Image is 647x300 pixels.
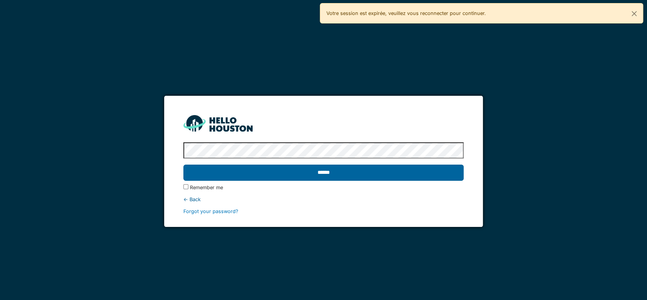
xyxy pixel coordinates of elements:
[190,184,223,191] label: Remember me
[320,3,644,23] div: Votre session est expirée, veuillez vous reconnecter pour continuer.
[183,115,253,132] img: HH_line-BYnF2_Hg.png
[183,196,464,203] div: ← Back
[183,208,238,214] a: Forgot your password?
[625,3,643,24] button: Close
